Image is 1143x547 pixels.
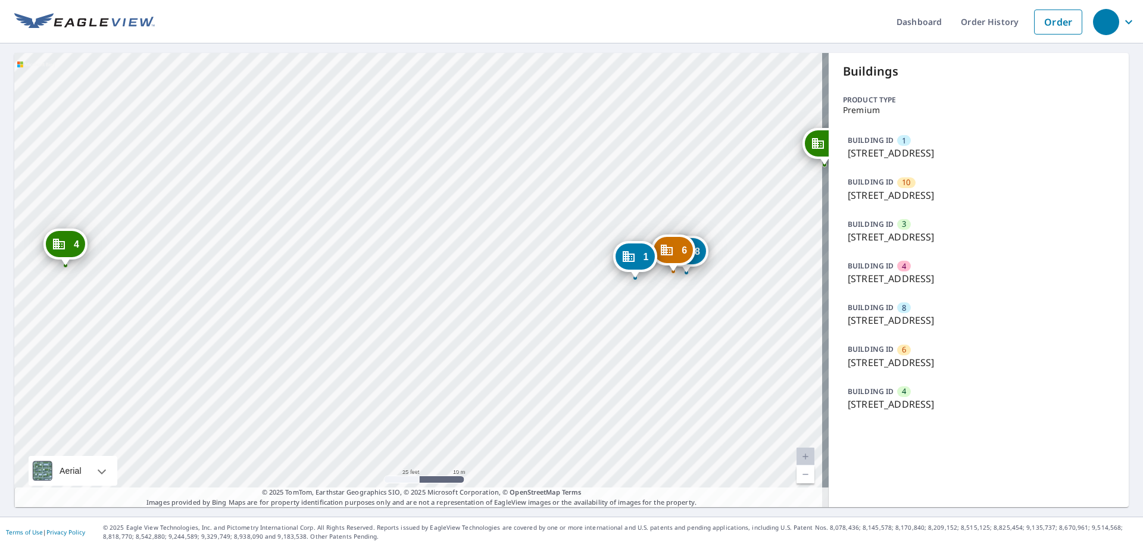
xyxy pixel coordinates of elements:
p: BUILDING ID [848,135,894,145]
p: [STREET_ADDRESS] [848,271,1110,286]
span: 4 [902,261,906,272]
p: BUILDING ID [848,302,894,312]
p: BUILDING ID [848,386,894,396]
div: Dropped pin, building 4, Commercial property, 4796-4800 Lake Villa Dr Clearwater, FL 33762 [43,229,88,265]
div: Dropped pin, building 1, Commercial property, 4740-4750 Lake Villa Dr Clearwater, FL 33762 [613,241,657,278]
a: Privacy Policy [46,528,85,536]
a: Terms [562,487,582,496]
p: Images provided by Bing Maps are for property identification purposes only and are not a represen... [14,487,829,507]
span: 1 [643,252,648,261]
span: 4 [74,240,79,249]
span: 8 [695,247,700,256]
a: OpenStreetMap [510,487,560,496]
p: [STREET_ADDRESS] [848,313,1110,327]
p: [STREET_ADDRESS] [848,188,1110,202]
div: Dropped pin, building 3, Commercial property, 4700-4710 Lake Villa Dr Clearwater, FL 33762 [802,128,846,165]
img: EV Logo [14,13,155,31]
p: BUILDING ID [848,177,894,187]
p: [STREET_ADDRESS] [848,397,1110,411]
span: 1 [902,135,906,146]
p: Premium [843,105,1114,115]
p: [STREET_ADDRESS] [848,230,1110,244]
p: BUILDING ID [848,344,894,354]
p: | [6,529,85,536]
span: © 2025 TomTom, Earthstar Geographics SIO, © 2025 Microsoft Corporation, © [262,487,582,498]
a: Terms of Use [6,528,43,536]
span: 4 [902,386,906,397]
span: 8 [902,302,906,314]
p: [STREET_ADDRESS] [848,355,1110,370]
span: 6 [902,344,906,355]
p: Buildings [843,62,1114,80]
p: Product type [843,95,1114,105]
p: BUILDING ID [848,219,894,229]
a: Order [1034,10,1082,35]
p: BUILDING ID [848,261,894,271]
div: Dropped pin, building 6, Commercial property, 4726-4730 Lake Villa Dr Clearwater, FL 33762 [651,235,695,271]
a: Current Level 20, Zoom In Disabled [797,448,814,465]
p: [STREET_ADDRESS] [848,146,1110,160]
div: Aerial [29,456,117,486]
p: © 2025 Eagle View Technologies, Inc. and Pictometry International Corp. All Rights Reserved. Repo... [103,523,1137,541]
span: 6 [682,246,687,255]
div: Aerial [56,456,85,486]
a: Current Level 20, Zoom Out [797,465,814,483]
span: 3 [902,218,906,230]
span: 10 [902,177,910,188]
